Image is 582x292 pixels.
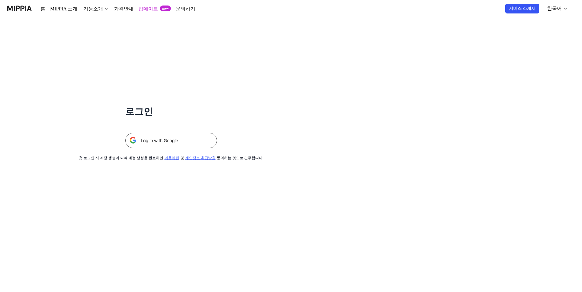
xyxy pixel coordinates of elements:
button: 서비스 소개서 [511,4,541,13]
a: 가격안내 [109,5,127,13]
img: 구글 로그인 버튼 [125,133,217,148]
a: MIPPIA 소개 [50,5,75,13]
div: 한국어 [548,5,563,12]
a: 문의하기 [167,5,184,13]
div: 기능소개 [80,5,100,13]
div: 첫 로그인 시 계정 생성이 되며 계정 생성을 완료하면 및 동의하는 것으로 간주합니다. [93,155,249,161]
a: 이용약관 [166,156,178,160]
button: 한국어 [544,2,572,15]
h1: 로그인 [125,105,217,118]
a: 업데이트 [131,5,149,13]
button: 기능소개 [80,5,105,13]
div: new [150,6,162,12]
a: 홈 [40,5,45,13]
a: 개인정보 취급방침 [183,156,209,160]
